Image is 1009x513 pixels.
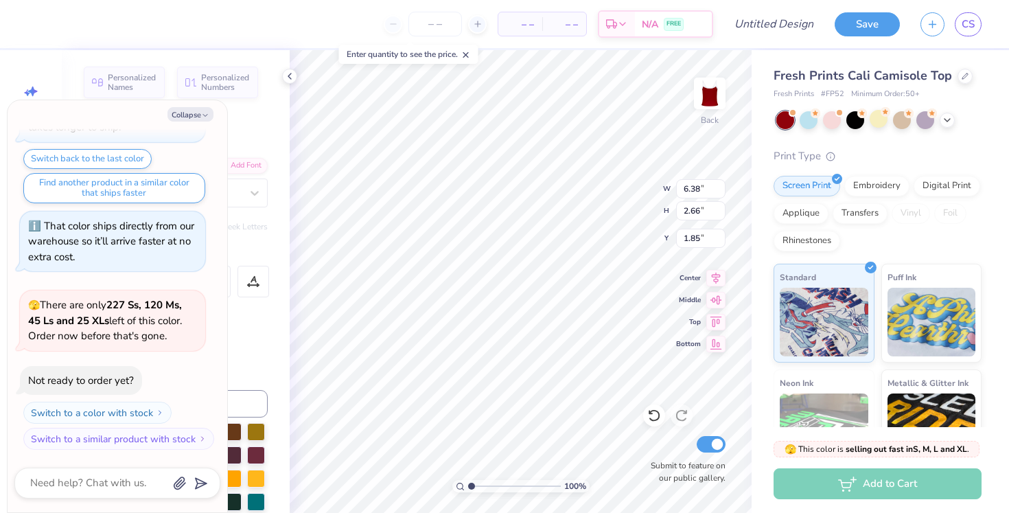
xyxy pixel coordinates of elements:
input: Untitled Design [723,10,824,38]
img: Puff Ink [888,288,976,356]
span: Neon Ink [780,376,813,390]
button: Save [835,12,900,36]
div: That color ships directly from our warehouse so it’ll arrive faster at no extra cost. [28,219,194,264]
span: 🫣 [785,443,796,456]
div: Print Type [774,148,982,164]
button: Switch back to the last color [23,149,152,169]
div: Embroidery [844,176,909,196]
span: N/A [642,17,658,32]
button: Collapse [167,107,213,122]
span: Personalized Names [108,73,156,92]
div: Add Font [213,158,268,174]
span: 🫣 [28,299,40,312]
span: Middle [676,295,701,305]
button: Find another product in a similar color that ships faster [23,173,205,203]
span: – – [507,17,534,32]
img: Switch to a similar product with stock [198,435,207,443]
span: FREE [666,19,681,29]
button: Switch to a similar product with stock [23,428,214,450]
div: Applique [774,203,828,224]
strong: 227 Ss, 120 Ms, 45 Ls and 25 XLs [28,298,182,328]
img: Neon Ink [780,394,868,462]
img: Metallic & Glitter Ink [888,394,976,462]
div: Not ready to order yet? [28,374,134,387]
span: Fresh Prints [774,89,814,100]
span: Fresh Prints Cali Camisole Top [774,67,952,84]
span: CS [962,16,975,32]
span: Top [676,317,701,327]
strong: selling out fast in S, M, L and XL [846,444,967,455]
a: CS [955,12,982,36]
button: Switch to a color with stock [23,402,172,424]
div: Enter quantity to see the price. [339,45,478,64]
span: Bottom [676,339,701,349]
div: Digital Print [914,176,980,196]
span: Personalized Numbers [201,73,250,92]
span: – – [550,17,578,32]
div: Back [701,114,719,126]
span: There are only left of this color. Order now before that's gone. [28,298,182,343]
span: Minimum Order: 50 + [851,89,920,100]
div: Vinyl [892,203,930,224]
div: Screen Print [774,176,840,196]
span: # FP52 [821,89,844,100]
span: Metallic & Glitter Ink [888,376,969,390]
span: 100 % [564,480,586,492]
img: Switch to a color with stock [156,409,164,417]
img: Back [696,80,723,107]
input: – – [408,12,462,36]
div: Transfers [833,203,888,224]
span: This color is . [785,443,969,455]
img: Standard [780,288,868,356]
div: Foil [934,203,966,224]
span: Center [676,273,701,283]
label: Submit to feature on our public gallery. [643,459,726,484]
span: Puff Ink [888,270,916,284]
span: Standard [780,270,816,284]
div: Rhinestones [774,231,840,251]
